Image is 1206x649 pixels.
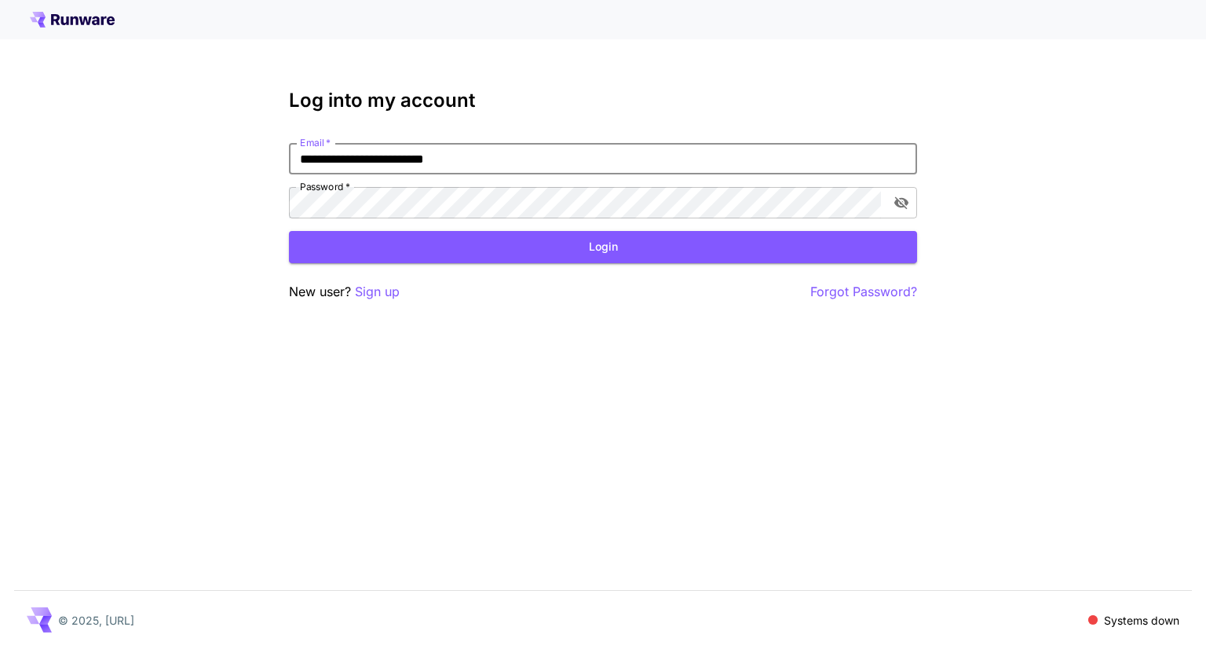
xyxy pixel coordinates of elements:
button: Sign up [355,282,400,302]
button: Forgot Password? [810,282,917,302]
h3: Log into my account [289,90,917,112]
button: Login [289,231,917,263]
p: Systems down [1104,612,1179,629]
p: New user? [289,282,400,302]
label: Email [300,136,331,149]
button: toggle password visibility [887,189,915,217]
p: © 2025, [URL] [58,612,134,629]
label: Password [300,180,350,193]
